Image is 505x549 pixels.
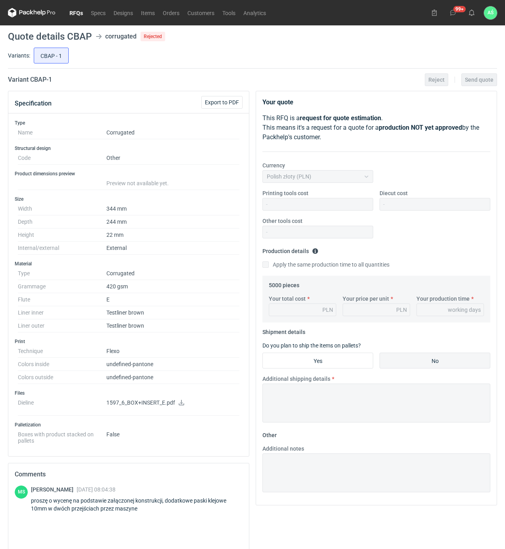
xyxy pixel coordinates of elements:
[262,375,330,383] label: Additional shipping details
[380,189,408,197] label: Diecut cost
[201,96,243,109] button: Export to PDF
[262,98,293,106] strong: Your quote
[15,145,243,152] h3: Structural design
[106,215,239,228] dd: 244 mm
[262,189,308,197] label: Printing tools cost
[18,126,106,139] dt: Name
[141,32,165,41] span: Rejected
[106,319,239,332] dd: Testliner brown
[31,486,77,493] span: [PERSON_NAME]
[15,338,243,345] h3: Print
[343,295,389,303] label: Your price per unit
[106,126,239,139] dd: Corrugated
[205,100,239,105] span: Export to PDF
[461,73,497,86] button: Send quote
[18,152,106,165] dt: Code
[262,261,389,269] label: Apply the same production time to all quantities
[106,345,239,358] dd: Flexo
[262,342,361,349] label: Do you plan to ship the items on pallets?
[18,396,106,416] dt: Dieline
[18,242,106,255] dt: Internal/external
[106,180,169,186] span: Preview not available yet.
[77,486,116,493] span: [DATE] 08:04:38
[484,6,497,19] button: AŚ
[106,293,239,306] dd: E
[15,486,28,499] div: Maciej Sikora
[106,306,239,319] dd: Testliner brown
[18,358,106,371] dt: Colors inside
[34,48,69,63] label: CBAP - 1
[183,8,218,17] a: Customers
[18,428,106,444] dt: Boxes with product stacked on pallets
[269,295,306,303] label: Your total cost
[8,32,92,41] h1: Quote details CBAP
[484,6,497,19] div: Adrian Świerżewski
[18,319,106,332] dt: Liner outer
[269,279,299,288] legend: 5000 pieces
[300,114,381,122] strong: request for quote estimation
[8,52,30,60] label: Variants:
[15,94,52,113] button: Specification
[465,77,493,83] span: Send quote
[8,75,52,84] h2: Variant CBAP - 1
[18,215,106,228] dt: Depth
[18,202,106,215] dt: Width
[31,497,243,513] div: proszę o wycenę na podstawie załączonej konstrukcji, dodatkowe paski klejowe 10mm w dwóch przejśc...
[425,73,448,86] button: Reject
[239,8,270,17] a: Analytics
[8,8,56,17] svg: Packhelp Pro
[262,245,318,254] legend: Production details
[18,371,106,384] dt: Colors outside
[105,32,137,41] div: corrugated
[262,113,490,142] p: This RFQ is a . This means it's a request for a quote for a by the Packhelp's customer.
[416,295,470,303] label: Your production time
[262,445,304,453] label: Additional notes
[15,486,28,499] figcaption: MS
[106,228,239,242] dd: 22 mm
[106,242,239,255] dd: External
[66,8,87,17] a: RFQs
[106,399,239,407] p: 1597_6_BOX+INSERT_E.pdf
[15,120,243,126] h3: Type
[159,8,183,17] a: Orders
[106,202,239,215] dd: 344 mm
[448,306,481,314] div: working days
[106,371,239,384] dd: undefined-pantone
[447,6,459,19] button: 99+
[106,280,239,293] dd: 420 gsm
[106,152,239,165] dd: Other
[18,267,106,280] dt: Type
[262,326,305,335] legend: Shipment details
[218,8,239,17] a: Tools
[396,306,407,314] div: PLN
[137,8,159,17] a: Items
[262,429,277,438] legend: Other
[110,8,137,17] a: Designs
[15,261,243,267] h3: Material
[18,293,106,306] dt: Flute
[18,306,106,319] dt: Liner inner
[18,228,106,242] dt: Height
[262,161,285,169] label: Currency
[106,267,239,280] dd: Corrugated
[322,306,333,314] div: PLN
[262,217,303,225] label: Other tools cost
[15,390,243,396] h3: Files
[106,428,239,444] dd: False
[18,345,106,358] dt: Technique
[15,470,243,479] h2: Comments
[87,8,110,17] a: Specs
[15,196,243,202] h3: Size
[379,124,462,131] strong: production NOT yet approved
[15,171,243,177] h3: Product dimensions preview
[15,422,243,428] h3: Palletization
[18,280,106,293] dt: Grammage
[428,77,445,83] span: Reject
[106,358,239,371] dd: undefined-pantone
